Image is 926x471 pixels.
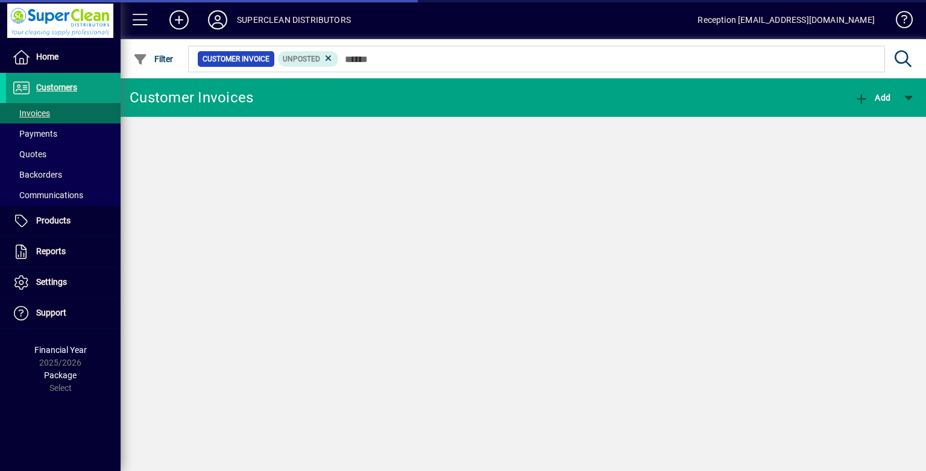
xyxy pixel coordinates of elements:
[6,185,121,205] a: Communications
[6,237,121,267] a: Reports
[36,83,77,92] span: Customers
[44,370,77,380] span: Package
[160,9,198,31] button: Add
[12,149,46,159] span: Quotes
[133,54,174,64] span: Filter
[6,144,121,164] a: Quotes
[130,88,253,107] div: Customer Invoices
[6,164,121,185] a: Backorders
[36,246,66,256] span: Reports
[698,10,875,30] div: Reception [EMAIL_ADDRESS][DOMAIN_NAME]
[203,53,269,65] span: Customer Invoice
[6,267,121,298] a: Settings
[6,206,121,236] a: Products
[854,93,890,102] span: Add
[36,52,58,61] span: Home
[34,345,87,355] span: Financial Year
[851,87,893,108] button: Add
[6,298,121,328] a: Support
[278,51,339,67] mat-chip: Customer Invoice Status: Unposted
[198,9,237,31] button: Profile
[237,10,351,30] div: SUPERCLEAN DISTRIBUTORS
[6,123,121,144] a: Payments
[36,308,66,317] span: Support
[36,216,71,225] span: Products
[12,190,83,200] span: Communications
[12,108,50,118] span: Invoices
[130,48,177,70] button: Filter
[6,103,121,123] a: Invoices
[6,42,121,72] a: Home
[36,277,67,287] span: Settings
[12,129,57,139] span: Payments
[887,2,911,42] a: Knowledge Base
[12,170,62,179] span: Backorders
[283,55,320,63] span: Unposted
